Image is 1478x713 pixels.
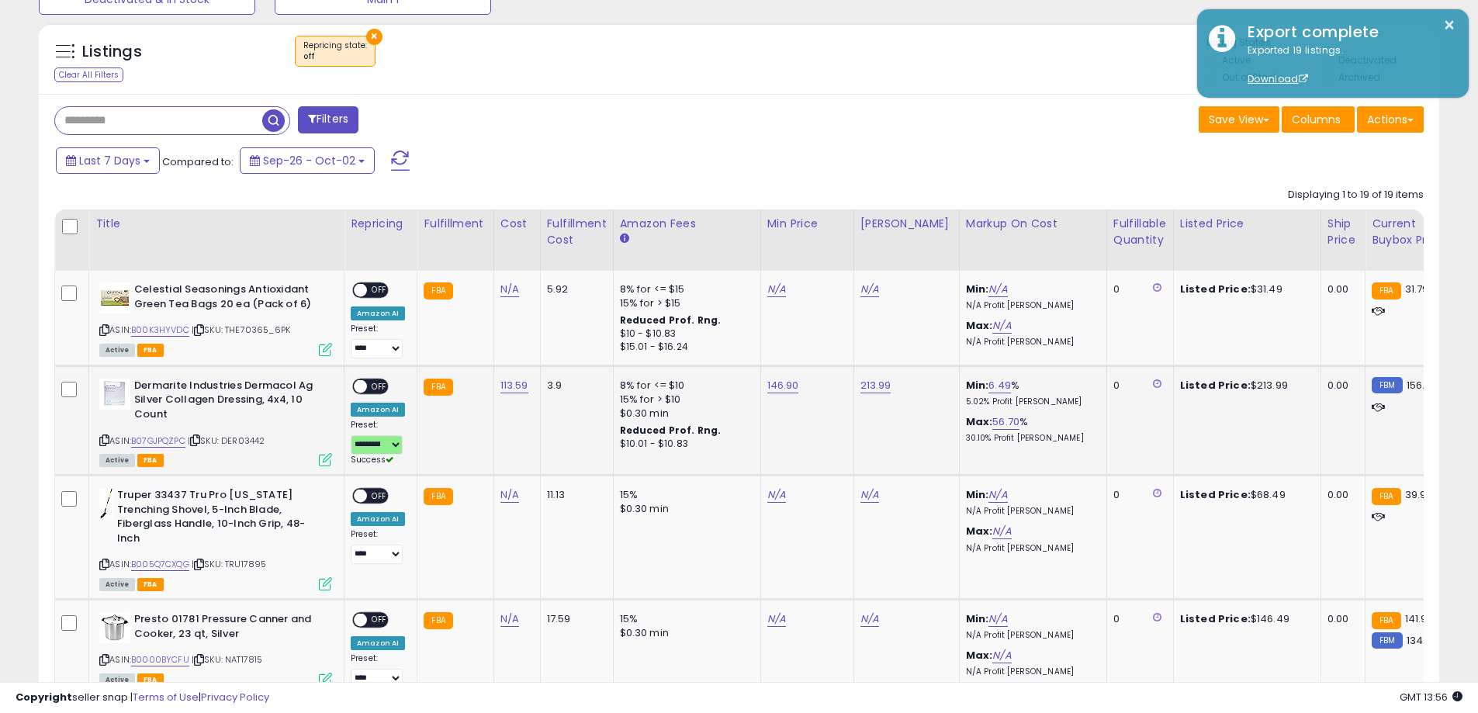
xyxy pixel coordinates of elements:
[99,578,135,591] span: All listings currently available for purchase on Amazon
[500,378,528,393] a: 113.59
[16,691,269,705] div: seller snap | |
[351,636,405,650] div: Amazon AI
[56,147,160,174] button: Last 7 Days
[298,106,358,133] button: Filters
[54,67,123,82] div: Clear All Filters
[966,630,1095,641] p: N/A Profit [PERSON_NAME]
[1327,488,1353,502] div: 0.00
[79,153,140,168] span: Last 7 Days
[620,379,749,393] div: 8% for <= $10
[134,282,323,315] b: Celestial Seasonings Antioxidant Green Tea Bags 20 ea (Pack of 6)
[1180,282,1251,296] b: Listed Price:
[134,612,323,645] b: Presto 01781 Pressure Canner and Cooker, 23 qt, Silver
[1327,612,1353,626] div: 0.00
[303,40,367,63] span: Repricing state :
[16,690,72,704] strong: Copyright
[192,324,290,336] span: | SKU: THE70365_6PK
[547,612,601,626] div: 17.59
[99,488,113,519] img: 31TmH6jYyuL._SL40_.jpg
[966,378,989,393] b: Min:
[959,209,1106,271] th: The percentage added to the cost of goods (COGS) that forms the calculator for Min & Max prices.
[99,454,135,467] span: All listings currently available for purchase on Amazon
[99,379,130,410] img: 41t0qAYXblL._SL40_.jpg
[992,524,1011,539] a: N/A
[1407,633,1438,648] span: 134.99
[547,282,601,296] div: 5.92
[1357,106,1424,133] button: Actions
[1180,612,1309,626] div: $146.49
[134,379,323,426] b: Dermarite Industries Dermacol Ag Silver Collagen Dressing, 4x4, 10 Count
[966,611,989,626] b: Min:
[367,490,392,503] span: OFF
[133,690,199,704] a: Terms of Use
[99,282,130,313] img: 41Hy410qtgS._SL40_.jpg
[1372,282,1400,299] small: FBA
[1443,16,1456,35] button: ×
[620,612,749,626] div: 15%
[860,487,879,503] a: N/A
[99,379,332,465] div: ASIN:
[99,488,332,589] div: ASIN:
[1236,21,1457,43] div: Export complete
[500,611,519,627] a: N/A
[966,433,1095,444] p: 30.10% Profit [PERSON_NAME]
[1372,377,1402,393] small: FBM
[1113,282,1161,296] div: 0
[367,284,392,297] span: OFF
[860,282,879,297] a: N/A
[201,690,269,704] a: Privacy Policy
[1372,632,1402,649] small: FBM
[367,614,392,627] span: OFF
[966,543,1095,554] p: N/A Profit [PERSON_NAME]
[1372,612,1400,629] small: FBA
[620,626,749,640] div: $0.30 min
[860,378,891,393] a: 213.99
[351,529,405,564] div: Preset:
[966,524,993,538] b: Max:
[966,282,989,296] b: Min:
[240,147,375,174] button: Sep-26 - Oct-02
[966,396,1095,407] p: 5.02% Profit [PERSON_NAME]
[620,313,722,327] b: Reduced Prof. Rng.
[860,611,879,627] a: N/A
[1113,488,1161,502] div: 0
[1180,379,1309,393] div: $213.99
[424,612,452,629] small: FBA
[192,558,267,570] span: | SKU: TRU17895
[131,653,189,666] a: B0000BYCFU
[424,379,452,396] small: FBA
[500,282,519,297] a: N/A
[966,506,1095,517] p: N/A Profit [PERSON_NAME]
[131,558,189,571] a: B005Q7CXQG
[620,488,749,502] div: 15%
[620,296,749,310] div: 15% for > $15
[547,379,601,393] div: 3.9
[1180,611,1251,626] b: Listed Price:
[1180,378,1251,393] b: Listed Price:
[1282,106,1355,133] button: Columns
[351,403,405,417] div: Amazon AI
[131,434,185,448] a: B07GJPQZPC
[351,454,393,466] span: Success
[1372,216,1452,248] div: Current Buybox Price
[351,306,405,320] div: Amazon AI
[424,216,486,232] div: Fulfillment
[620,502,749,516] div: $0.30 min
[966,379,1095,407] div: %
[188,434,265,447] span: | SKU: DER03442
[162,154,234,169] span: Compared to:
[988,378,1011,393] a: 6.49
[1180,487,1251,502] b: Listed Price:
[99,344,135,357] span: All listings currently available for purchase on Amazon
[1236,43,1457,87] div: Exported 19 listings.
[620,407,749,421] div: $0.30 min
[992,648,1011,663] a: N/A
[137,578,164,591] span: FBA
[351,324,405,358] div: Preset:
[351,512,405,526] div: Amazon AI
[99,282,332,355] div: ASIN:
[1113,612,1161,626] div: 0
[1199,106,1279,133] button: Save View
[767,487,786,503] a: N/A
[1180,282,1309,296] div: $31.49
